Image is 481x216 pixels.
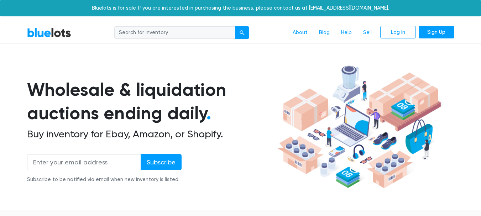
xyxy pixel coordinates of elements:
[313,26,335,39] a: Blog
[27,27,71,38] a: BlueLots
[287,26,313,39] a: About
[335,26,357,39] a: Help
[27,78,275,125] h1: Wholesale & liquidation auctions ending daily
[275,62,444,192] img: hero-ee84e7d0318cb26816c560f6b4441b76977f77a177738b4e94f68c95b2b83dbb.png
[27,154,141,170] input: Enter your email address
[380,26,416,39] a: Log In
[27,128,275,140] h2: Buy inventory for Ebay, Amazon, or Shopify.
[27,176,182,184] div: Subscribe to be notified via email when new inventory is listed.
[141,154,182,170] input: Subscribe
[419,26,454,39] a: Sign Up
[206,102,211,124] span: .
[357,26,377,39] a: Sell
[114,26,235,39] input: Search for inventory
